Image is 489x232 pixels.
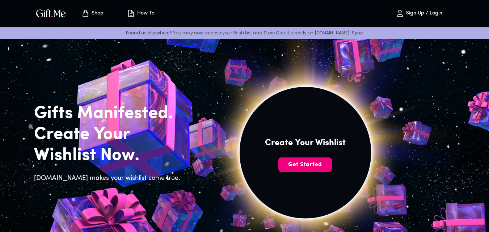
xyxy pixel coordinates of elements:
img: GiftMe Logo [35,8,67,18]
p: How To [135,10,155,17]
p: Shop [90,10,104,17]
p: Sign Up / Login [404,10,442,17]
a: Sync [352,30,363,36]
button: Store page [72,2,112,25]
button: GiftMe Logo [34,9,68,18]
h2: Create Your [34,124,185,145]
img: how-to.svg [127,9,135,18]
button: How To [121,2,161,25]
h2: Gifts Manifested. [34,103,185,124]
h4: Create Your Wishlist [265,137,346,149]
p: Found us elsewhere? You may now access your Wish List and Store Credit directly on [DOMAIN_NAME]! [6,30,483,36]
span: Get Started [278,161,332,169]
h2: Wishlist Now. [34,145,185,166]
h6: [DOMAIN_NAME] makes your wishlist come true. [34,173,185,184]
button: Get Started [278,157,332,172]
button: Sign Up / Login [383,2,455,25]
